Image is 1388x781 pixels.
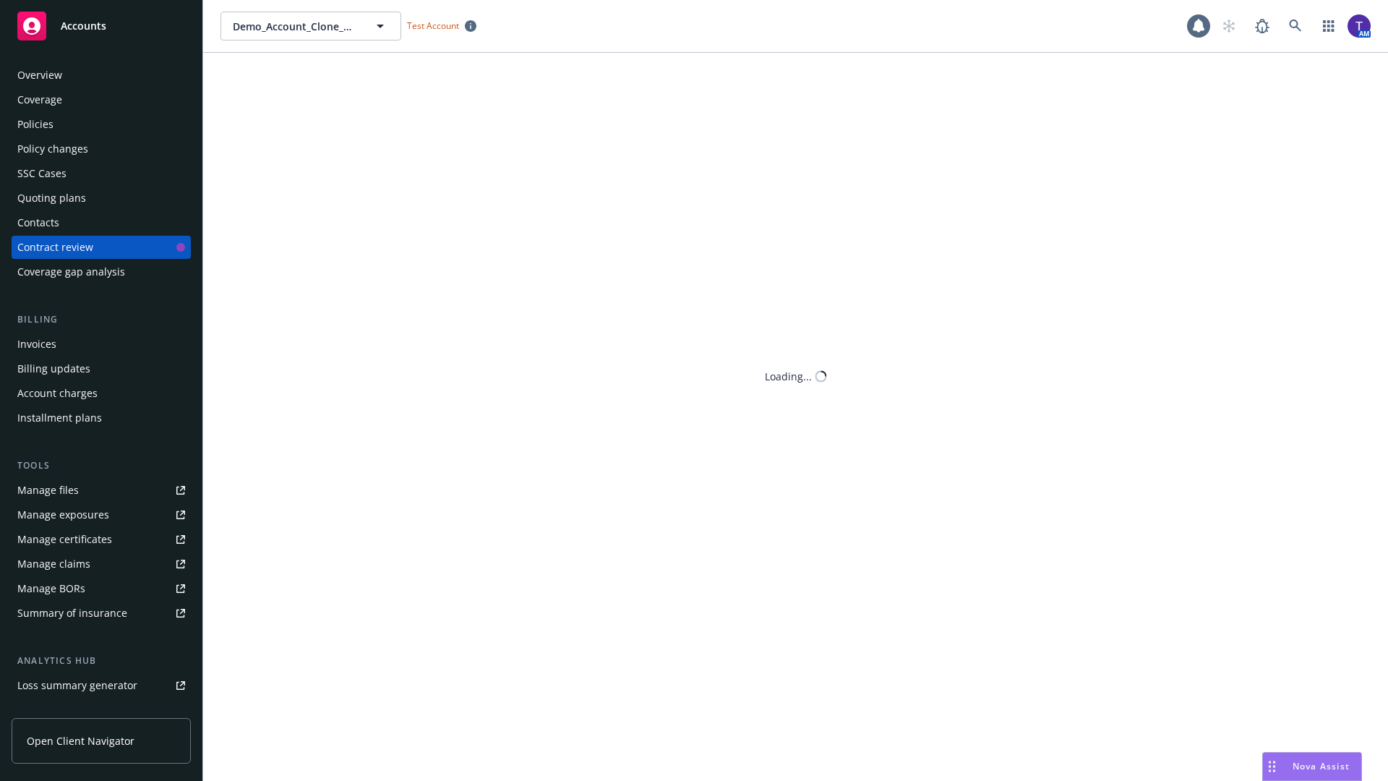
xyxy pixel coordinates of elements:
a: Summary of insurance [12,602,191,625]
div: Drag to move [1263,753,1281,780]
div: Coverage gap analysis [17,260,125,283]
div: Manage BORs [17,577,85,600]
span: Accounts [61,20,106,32]
div: Analytics hub [12,654,191,668]
span: Demo_Account_Clone_QA_CR_Tests_Demo [233,19,358,34]
a: Start snowing [1214,12,1243,40]
a: Policies [12,113,191,136]
a: Account charges [12,382,191,405]
div: Contacts [17,211,59,234]
a: Manage exposures [12,503,191,526]
div: Manage exposures [17,503,109,526]
a: Installment plans [12,406,191,430]
a: Accounts [12,6,191,46]
div: Billing updates [17,357,90,380]
div: Quoting plans [17,187,86,210]
a: Coverage gap analysis [12,260,191,283]
div: Manage certificates [17,528,112,551]
div: Account charges [17,382,98,405]
div: Contract review [17,236,93,259]
div: Policy changes [17,137,88,161]
div: Loss summary generator [17,674,137,697]
a: Manage BORs [12,577,191,600]
button: Nova Assist [1262,752,1362,781]
a: Manage claims [12,552,191,576]
div: Tools [12,458,191,473]
div: Summary of insurance [17,602,127,625]
div: SSC Cases [17,162,67,185]
a: Billing updates [12,357,191,380]
a: Invoices [12,333,191,356]
span: Test Account [401,18,482,33]
a: Manage files [12,479,191,502]
a: Policy changes [12,137,191,161]
a: Quoting plans [12,187,191,210]
img: photo [1348,14,1371,38]
a: Loss summary generator [12,674,191,697]
a: SSC Cases [12,162,191,185]
a: Manage certificates [12,528,191,551]
div: Manage claims [17,552,90,576]
a: Report a Bug [1248,12,1277,40]
a: Switch app [1314,12,1343,40]
a: Overview [12,64,191,87]
div: Billing [12,312,191,327]
a: Search [1281,12,1310,40]
a: Contacts [12,211,191,234]
div: Manage files [17,479,79,502]
a: Contract review [12,236,191,259]
div: Overview [17,64,62,87]
div: Invoices [17,333,56,356]
span: Nova Assist [1293,760,1350,772]
div: Loading... [765,369,812,384]
div: Policies [17,113,53,136]
div: Coverage [17,88,62,111]
span: Open Client Navigator [27,733,134,748]
button: Demo_Account_Clone_QA_CR_Tests_Demo [220,12,401,40]
span: Test Account [407,20,459,32]
a: Coverage [12,88,191,111]
div: Installment plans [17,406,102,430]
